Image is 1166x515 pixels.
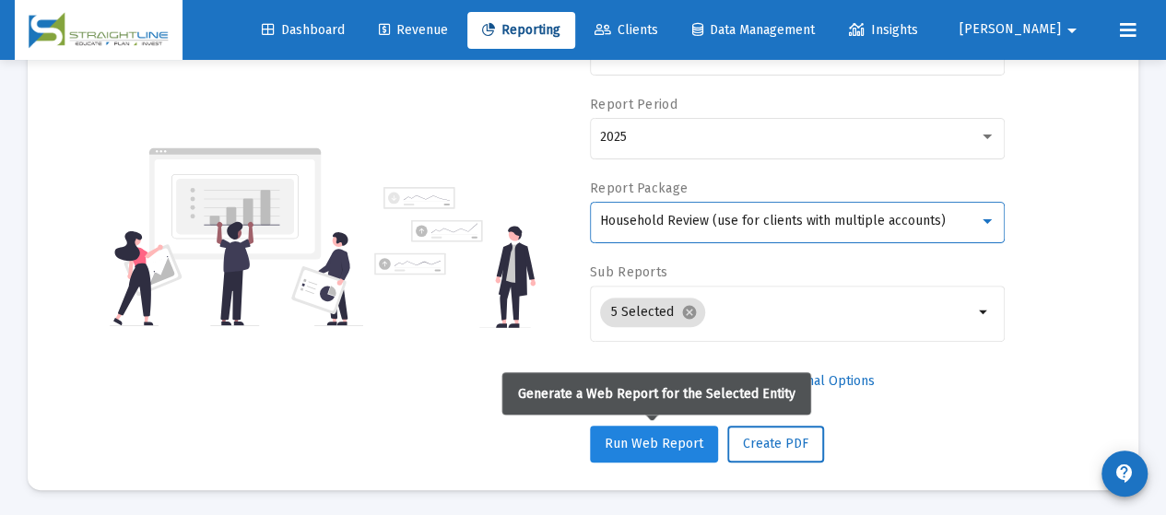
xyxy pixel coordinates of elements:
[1061,12,1083,49] mat-icon: arrow_drop_down
[1113,462,1136,485] mat-icon: contact_support
[834,12,933,49] a: Insights
[681,304,698,321] mat-icon: cancel
[600,294,973,331] mat-chip-list: Selection
[467,12,575,49] a: Reporting
[849,22,918,38] span: Insights
[595,22,658,38] span: Clients
[590,97,677,112] label: Report Period
[110,146,363,328] img: reporting
[600,129,627,145] span: 2025
[767,373,875,389] span: Additional Options
[743,436,808,451] span: Create PDF
[937,11,1105,48] button: [PERSON_NAME]
[590,181,688,196] label: Report Package
[482,22,560,38] span: Reporting
[727,426,824,462] button: Create PDF
[262,22,345,38] span: Dashboard
[677,12,830,49] a: Data Management
[379,22,448,38] span: Revenue
[692,22,815,38] span: Data Management
[600,213,946,228] span: Household Review (use for clients with multiple accounts)
[973,301,995,323] mat-icon: arrow_drop_down
[364,12,463,49] a: Revenue
[580,12,673,49] a: Clients
[960,22,1061,38] span: [PERSON_NAME]
[600,298,705,327] mat-chip: 5 Selected
[374,187,536,328] img: reporting-alt
[605,373,733,389] span: Select Custom Period
[29,12,169,49] img: Dashboard
[590,426,718,462] button: Run Web Report
[590,264,667,280] label: Sub Reports
[605,436,703,451] span: Run Web Report
[247,12,359,49] a: Dashboard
